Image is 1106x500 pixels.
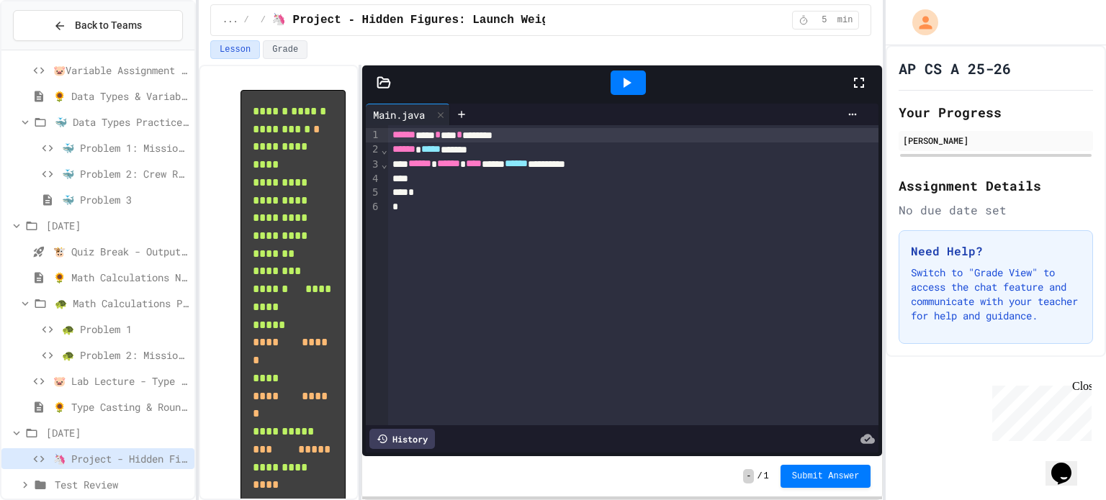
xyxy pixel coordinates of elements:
span: Submit Answer [792,471,860,482]
div: 6 [366,200,380,214]
div: 3 [366,158,380,172]
div: No due date set [899,201,1093,219]
iframe: chat widget [1046,442,1092,486]
div: 5 [366,186,380,200]
span: / [757,471,762,482]
span: 🦄 Project - Hidden Figures: Launch Weight Calculator [271,12,639,29]
span: 🐳 Problem 1: Mission Status Display [62,140,189,155]
div: My Account [897,6,942,39]
div: 2 [366,142,380,157]
span: [DATE] [46,425,189,440]
h2: Assignment Details [899,176,1093,196]
span: 🐳 Problem 3 [62,192,189,207]
span: 🐢 Problem 2: Mission Resource Calculator [62,347,189,363]
button: Submit Answer [781,465,871,488]
button: Grade [263,40,307,59]
div: 4 [366,172,380,186]
span: 🌻 Math Calculations Notes [53,270,189,285]
iframe: chat widget [986,380,1092,441]
div: Main.java [366,107,432,122]
span: 🐳 Data Types Practice Problems [55,114,189,129]
span: Back to Teams [75,18,142,33]
div: Chat with us now!Close [6,6,99,91]
span: min [837,14,853,26]
span: 🐢 Problem 1 [62,322,189,337]
span: 🐳 Problem 2: Crew Roster - COMPLETED TOGETHER [62,166,189,181]
div: Main.java [366,104,450,125]
span: 🌻 Data Types & Variable Assignment Notes [53,88,189,104]
h3: Need Help? [911,242,1081,260]
span: - [743,469,754,483]
span: Test Review [55,477,189,492]
span: 1 [764,471,769,482]
span: [DATE] [46,218,189,233]
button: Lesson [210,40,260,59]
div: 1 [366,128,380,142]
div: [PERSON_NAME] [903,134,1089,147]
span: Fold line [380,144,387,155]
span: 🦄 Project - Hidden Figures: Launch Weight Calculator [53,451,189,466]
h1: AP CS A 25-26 [899,58,1011,78]
span: 🐷Variable Assignment Lab Lecture [53,63,189,78]
span: 🐢 Math Calculations Practice [55,296,189,311]
span: 5 [813,14,836,26]
span: ... [222,14,238,26]
h2: Your Progress [899,102,1093,122]
div: History [369,429,435,449]
p: Switch to "Grade View" to access the chat feature and communicate with your teacher for help and ... [911,265,1081,323]
span: 🐮 Quiz Break - Output Practice [53,244,189,259]
span: Fold line [380,158,387,170]
span: 🌻 Type Casting & Rounding Notes [53,399,189,414]
span: 🐷 Lab Lecture - Type Casting & Rounding [53,373,189,388]
span: / [261,14,266,26]
span: / [244,14,249,26]
button: Back to Teams [13,10,183,41]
